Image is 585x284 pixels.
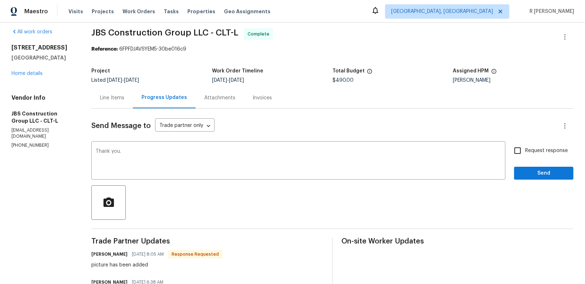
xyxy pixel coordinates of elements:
span: [DATE] [107,78,122,83]
span: [DATE] [229,78,244,83]
a: Home details [11,71,43,76]
h5: JBS Construction Group LLC - CLT-L [11,110,74,124]
span: Work Orders [123,8,155,15]
span: $490.00 [332,78,354,83]
span: R [PERSON_NAME] [527,8,574,15]
span: Properties [187,8,215,15]
a: All work orders [11,29,52,34]
h6: [PERSON_NAME] [91,251,128,258]
span: Send Message to [91,122,151,129]
span: Request response [525,147,568,155]
span: - [212,78,244,83]
span: Send [520,169,568,178]
h2: [STREET_ADDRESS] [11,44,74,51]
span: Tasks [164,9,179,14]
span: JBS Construction Group LLC - CLT-L [91,28,238,37]
span: [DATE] 8:05 AM [132,251,164,258]
span: Response Requested [169,251,222,258]
span: [DATE] [212,78,227,83]
textarea: Thank you. [96,149,501,174]
span: [DATE] [124,78,139,83]
span: Listed [91,78,139,83]
h5: Project [91,68,110,74]
span: Visits [68,8,83,15]
p: [EMAIL_ADDRESS][DOMAIN_NAME] [11,127,74,139]
p: [PHONE_NUMBER] [11,142,74,148]
span: Trade Partner Updates [91,238,323,245]
h5: [GEOGRAPHIC_DATA] [11,54,74,61]
span: The total cost of line items that have been proposed by Opendoor. This sum includes line items th... [367,68,373,78]
span: Maestro [24,8,48,15]
div: Trade partner only [155,120,215,132]
b: Reference: [91,47,118,52]
div: Line Items [100,94,124,101]
div: 6FPFDJAVSYEM5-30be016c9 [91,46,574,53]
div: Progress Updates [142,94,187,101]
span: On-site Worker Updates [341,238,574,245]
span: Complete [248,30,272,38]
h5: Assigned HPM [453,68,489,74]
h5: Work Order Timeline [212,68,263,74]
span: Geo Assignments [224,8,270,15]
span: Projects [92,8,114,15]
div: Invoices [253,94,272,101]
span: - [107,78,139,83]
div: Attachments [204,94,235,101]
h4: Vendor Info [11,94,74,101]
h5: Total Budget [332,68,365,74]
span: The hpm assigned to this work order. [491,68,497,78]
div: [PERSON_NAME] [453,78,574,83]
button: Send [514,167,574,180]
span: [GEOGRAPHIC_DATA], [GEOGRAPHIC_DATA] [391,8,493,15]
div: picture has been added [91,261,222,269]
